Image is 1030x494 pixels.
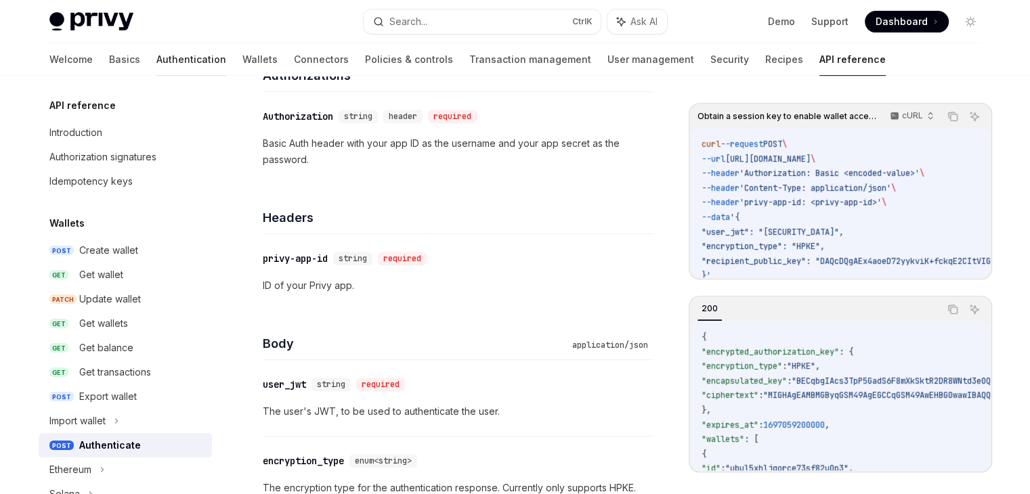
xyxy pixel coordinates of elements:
[355,455,412,466] span: enum<string>
[787,376,792,386] span: :
[156,43,226,76] a: Authentication
[725,154,811,164] span: [URL][DOMAIN_NAME]
[825,420,830,430] span: ,
[702,139,721,150] span: curl
[744,434,758,445] span: : [
[702,168,739,179] span: --header
[782,139,787,150] span: \
[721,463,725,474] span: :
[49,12,133,31] img: light logo
[725,463,849,474] span: "ubul5xhljqorce73sf82u0p3"
[263,208,653,227] h4: Headers
[739,168,920,179] span: 'Authorization: Basic <encoded-value>'
[739,197,882,208] span: 'privy-app-id: <privy-app-id>'
[876,15,928,28] span: Dashboard
[49,125,102,141] div: Introduction
[702,405,711,416] span: },
[702,346,839,357] span: "encrypted_authorization_key"
[49,367,68,378] span: GET
[49,246,74,256] span: POST
[39,311,212,336] a: GETGet wallets
[39,120,212,145] a: Introduction
[944,300,962,318] button: Copy the contents from the code block
[882,105,940,128] button: cURL
[811,15,849,28] a: Support
[263,252,328,265] div: privy-app-id
[79,315,128,332] div: Get wallets
[839,346,853,357] span: : {
[79,388,137,405] div: Export wallet
[469,43,591,76] a: Transaction management
[702,390,758,401] span: "ciphertext"
[702,463,721,474] span: "id"
[702,154,725,164] span: --url
[811,154,815,164] span: \
[702,212,730,223] span: --data
[356,378,405,391] div: required
[891,183,896,194] span: \
[49,173,133,189] div: Idempotency keys
[263,454,344,468] div: encryption_type
[765,43,803,76] a: Recipes
[721,139,763,150] span: --request
[698,111,877,122] span: Obtain a session key to enable wallet access.
[819,43,886,76] a: API reference
[815,361,820,372] span: ,
[79,364,151,380] div: Get transactions
[702,183,739,194] span: --header
[317,379,345,390] span: string
[865,11,949,32] a: Dashboard
[49,462,91,478] div: Ethereum
[702,270,711,281] span: }'
[39,360,212,384] a: GETGet transactions
[768,15,795,28] a: Demo
[365,43,453,76] a: Policies & controls
[567,338,653,352] div: application/json
[79,242,138,259] div: Create wallet
[944,108,962,125] button: Copy the contents from the code block
[902,110,923,121] p: cURL
[787,361,815,372] span: "HPKE"
[339,253,367,264] span: string
[79,437,141,453] div: Authenticate
[49,215,85,231] h5: Wallets
[39,145,212,169] a: Authorization signatures
[79,340,133,356] div: Get balance
[702,332,706,342] span: {
[607,43,694,76] a: User management
[702,449,706,459] span: {
[378,252,427,265] div: required
[364,9,601,34] button: Search...CtrlK
[39,169,212,194] a: Idempotency keys
[39,336,212,360] a: GETGet balance
[39,263,212,287] a: GETGet wallet
[49,43,93,76] a: Welcome
[39,384,212,409] a: POSTExport wallet
[49,149,156,165] div: Authorization signatures
[49,97,116,114] h5: API reference
[263,403,653,420] p: The user's JWT, to be used to authenticate the user.
[607,9,667,34] button: Ask AI
[572,16,593,27] span: Ctrl K
[739,183,891,194] span: 'Content-Type: application/json'
[39,433,212,457] a: POSTAuthenticate
[758,420,763,430] span: :
[49,441,74,451] span: POST
[263,135,653,168] p: Basic Auth header with your app ID as the username and your app secret as the password.
[49,319,68,329] span: GET
[702,227,844,238] span: "user_jwt": "[SECURITY_DATA]",
[782,361,787,372] span: :
[389,14,427,30] div: Search...
[49,270,68,280] span: GET
[79,291,141,307] div: Update wallet
[39,238,212,263] a: POSTCreate wallet
[79,267,123,283] div: Get wallet
[39,287,212,311] a: PATCHUpdate wallet
[966,300,983,318] button: Ask AI
[702,361,782,372] span: "encryption_type"
[702,434,744,445] span: "wallets"
[730,212,739,223] span: '{
[109,43,140,76] a: Basics
[920,168,924,179] span: \
[263,334,567,353] h4: Body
